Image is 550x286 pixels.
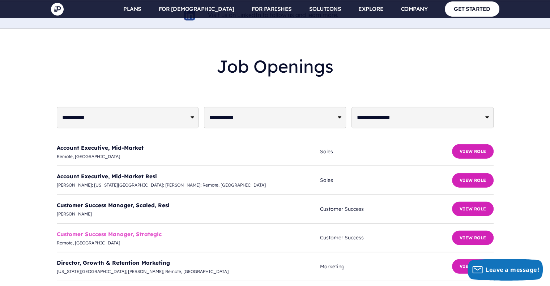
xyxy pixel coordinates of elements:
span: Customer Success [320,205,452,214]
h2: Job Openings [57,50,494,82]
button: View Role [452,231,494,245]
span: Marketing [320,262,452,271]
a: Customer Success Manager, Scaled, Resi [57,202,170,209]
span: Remote, [GEOGRAPHIC_DATA] [57,153,320,161]
a: Customer Success Manager, Strategic [57,231,162,238]
span: [US_STATE][GEOGRAPHIC_DATA]; [PERSON_NAME]; Remote, [GEOGRAPHIC_DATA] [57,268,320,276]
button: Leave a message! [468,259,543,281]
button: View Role [452,259,494,274]
span: Remote, [GEOGRAPHIC_DATA] [57,239,320,247]
a: GET STARTED [445,1,499,16]
button: View Role [452,202,494,216]
button: View Role [452,144,494,159]
a: Director, Growth & Retention Marketing [57,259,170,266]
span: Sales [320,176,452,185]
span: [PERSON_NAME]; [US_STATE][GEOGRAPHIC_DATA]; [PERSON_NAME]; Remote, [GEOGRAPHIC_DATA] [57,181,320,189]
span: [PERSON_NAME] [57,210,320,218]
a: Account Executive, Mid-Market [57,144,144,151]
span: Leave a message! [486,266,539,274]
button: View Role [452,173,494,188]
a: Account Executive, Mid-Market Resi [57,173,157,180]
span: Customer Success [320,233,452,242]
span: Sales [320,147,452,156]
